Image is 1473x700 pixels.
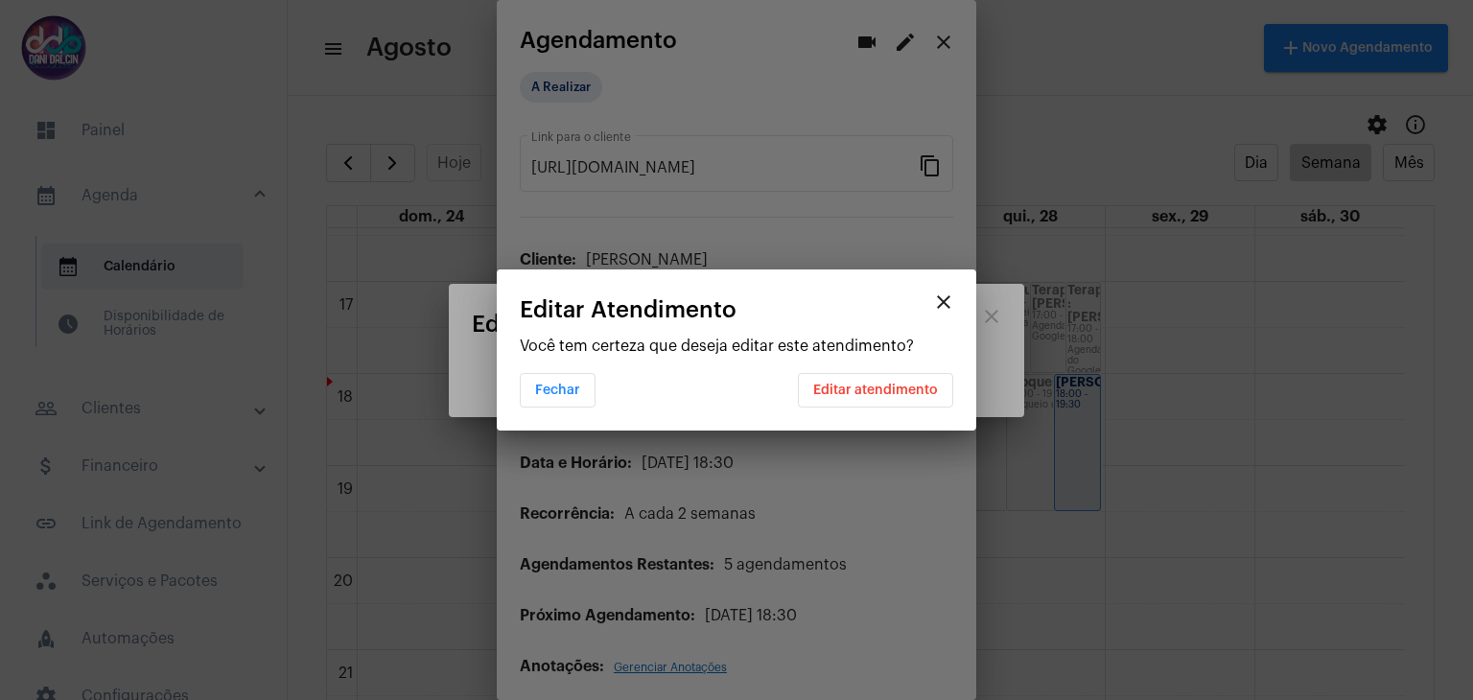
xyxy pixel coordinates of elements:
[932,291,955,314] mat-icon: close
[798,373,953,408] button: Editar atendimento
[535,384,580,397] span: Fechar
[520,373,596,408] button: Fechar
[520,338,953,355] p: Você tem certeza que deseja editar este atendimento?
[520,297,736,322] span: Editar Atendimento
[813,384,938,397] span: Editar atendimento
